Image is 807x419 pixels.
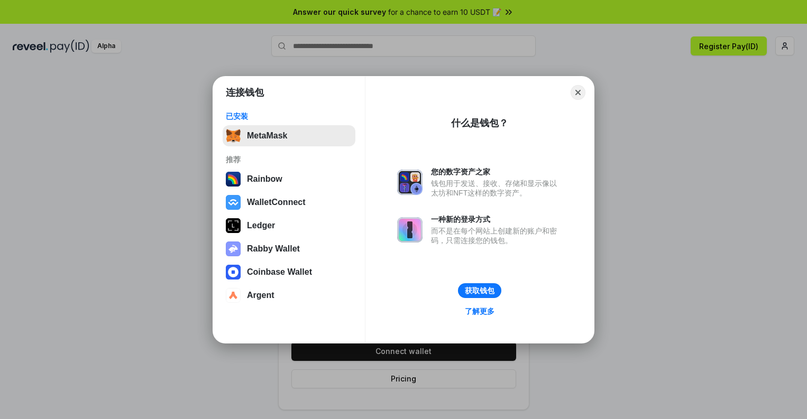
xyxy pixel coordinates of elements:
div: 钱包用于发送、接收、存储和显示像以太坊和NFT这样的数字资产。 [431,179,562,198]
img: svg+xml,%3Csvg%20fill%3D%22none%22%20height%3D%2233%22%20viewBox%3D%220%200%2035%2033%22%20width%... [226,128,241,143]
button: 获取钱包 [458,283,501,298]
button: Coinbase Wallet [223,262,355,283]
div: 您的数字资产之家 [431,167,562,176]
button: MetaMask [223,125,355,146]
div: 了解更多 [465,306,494,316]
h1: 连接钱包 [226,86,264,99]
div: 获取钱包 [465,286,494,295]
div: 一种新的登录方式 [431,215,562,224]
img: svg+xml,%3Csvg%20xmlns%3D%22http%3A%2F%2Fwww.w3.org%2F2000%2Fsvg%22%20width%3D%2228%22%20height%3... [226,218,241,233]
div: 什么是钱包？ [451,117,508,129]
button: Close [571,85,585,100]
div: Ledger [247,221,275,230]
img: svg+xml,%3Csvg%20width%3D%2228%22%20height%3D%2228%22%20viewBox%3D%220%200%2028%2028%22%20fill%3D... [226,265,241,280]
div: Coinbase Wallet [247,267,312,277]
div: MetaMask [247,131,287,141]
button: Rabby Wallet [223,238,355,259]
div: WalletConnect [247,198,306,207]
div: Rabby Wallet [247,244,300,254]
button: WalletConnect [223,192,355,213]
a: 了解更多 [458,304,501,318]
img: svg+xml,%3Csvg%20width%3D%2228%22%20height%3D%2228%22%20viewBox%3D%220%200%2028%2028%22%20fill%3D... [226,288,241,303]
button: Ledger [223,215,355,236]
img: svg+xml,%3Csvg%20xmlns%3D%22http%3A%2F%2Fwww.w3.org%2F2000%2Fsvg%22%20fill%3D%22none%22%20viewBox... [397,170,423,195]
img: svg+xml,%3Csvg%20width%3D%2228%22%20height%3D%2228%22%20viewBox%3D%220%200%2028%2028%22%20fill%3D... [226,195,241,210]
img: svg+xml,%3Csvg%20xmlns%3D%22http%3A%2F%2Fwww.w3.org%2F2000%2Fsvg%22%20fill%3D%22none%22%20viewBox... [397,217,423,243]
div: 推荐 [226,155,352,164]
div: 而不是在每个网站上创建新的账户和密码，只需连接您的钱包。 [431,226,562,245]
div: 已安装 [226,111,352,121]
img: svg+xml,%3Csvg%20xmlns%3D%22http%3A%2F%2Fwww.w3.org%2F2000%2Fsvg%22%20fill%3D%22none%22%20viewBox... [226,241,241,256]
div: Rainbow [247,174,282,184]
button: Argent [223,285,355,306]
button: Rainbow [223,169,355,190]
img: svg+xml,%3Csvg%20width%3D%22120%22%20height%3D%22120%22%20viewBox%3D%220%200%20120%20120%22%20fil... [226,172,241,187]
div: Argent [247,291,274,300]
